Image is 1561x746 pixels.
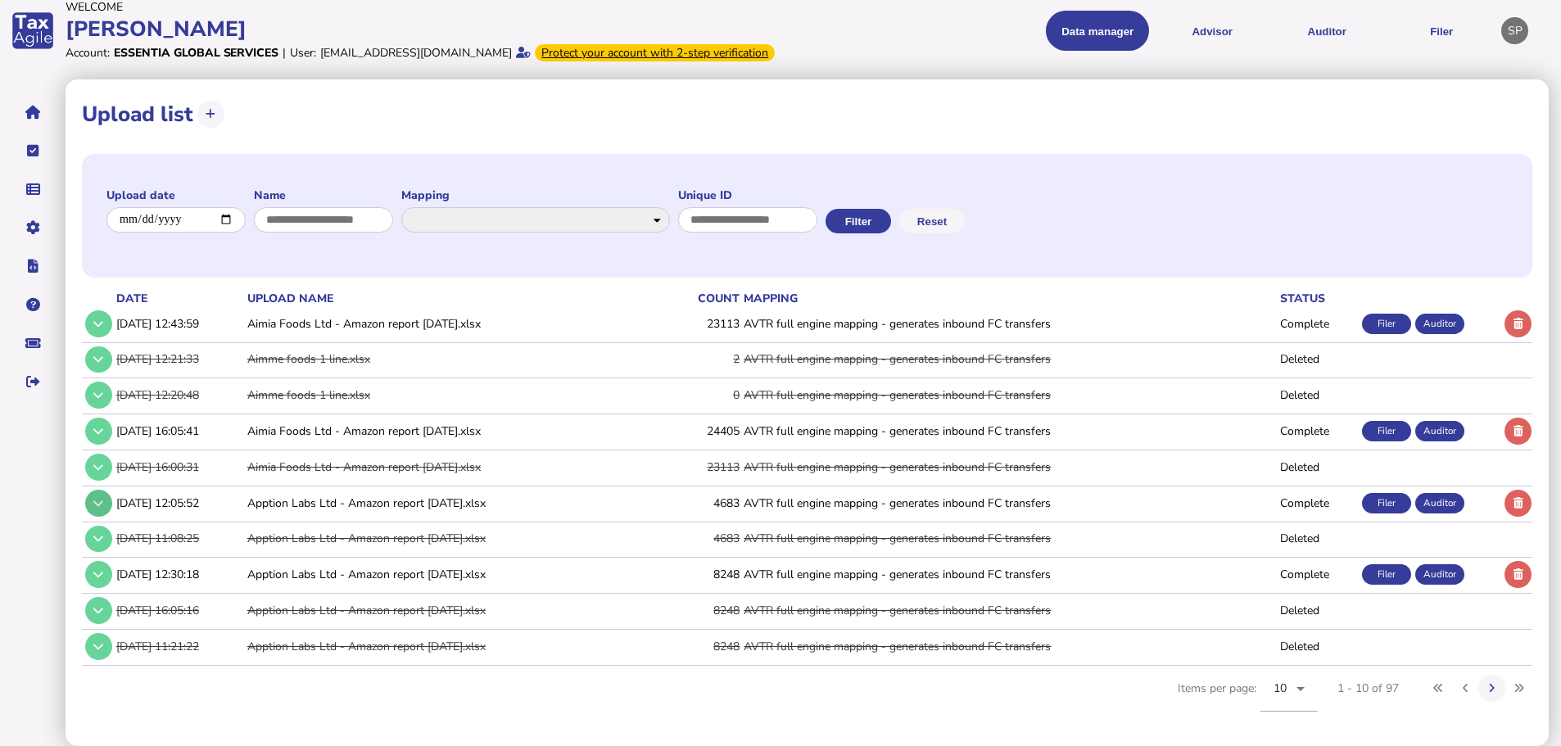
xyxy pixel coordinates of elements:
[1362,493,1411,513] div: Filer
[1277,414,1359,448] td: Complete
[113,307,244,341] td: [DATE] 12:43:59
[899,209,965,233] button: Reset
[16,326,50,360] button: Raise a support ticket
[401,188,670,203] label: Mapping
[113,414,244,448] td: [DATE] 16:05:41
[1277,378,1359,412] td: Deleted
[290,45,316,61] div: User:
[1260,666,1318,730] mat-form-field: Change page size
[1415,314,1464,334] div: Auditor
[244,378,662,412] td: Aimme foods 1 line.xlsx
[1362,564,1411,585] div: Filer
[85,561,112,588] button: Show/hide row detail
[85,418,112,445] button: Show/hide row detail
[1505,675,1532,702] button: Last page
[85,310,112,337] button: Show/hide row detail
[113,594,244,627] td: [DATE] 16:05:16
[740,522,1277,555] td: AVTR full engine mapping - generates inbound FC transfers
[244,522,662,555] td: Apption Labs Ltd - Amazon report [DATE].xlsx
[82,100,193,129] h1: Upload list
[1415,564,1464,585] div: Auditor
[320,45,512,61] div: [EMAIL_ADDRESS][DOMAIN_NAME]
[1275,11,1378,51] button: Auditor
[740,414,1277,448] td: AVTR full engine mapping - generates inbound FC transfers
[662,450,740,483] td: 23113
[662,558,740,591] td: 8248
[740,558,1277,591] td: AVTR full engine mapping - generates inbound FC transfers
[197,101,224,128] button: Upload transactions
[85,597,112,624] button: Show/hide row detail
[1046,11,1149,51] button: Shows a dropdown of Data manager options
[16,287,50,322] button: Help pages
[113,378,244,412] td: [DATE] 12:20:48
[1504,561,1532,588] button: Delete upload
[16,172,50,206] button: Data manager
[784,11,1494,51] menu: navigate products
[1504,490,1532,517] button: Delete upload
[1178,666,1318,730] div: Items per page:
[85,454,112,481] button: Show/hide row detail
[1277,558,1359,591] td: Complete
[662,342,740,376] td: 2
[16,95,50,129] button: Home
[1504,418,1532,445] button: Delete upload
[1277,594,1359,627] td: Deleted
[1362,314,1411,334] div: Filer
[85,346,112,373] button: Show/hide row detail
[113,450,244,483] td: [DATE] 16:00:31
[26,189,40,190] i: Data manager
[113,486,244,519] td: [DATE] 12:05:52
[740,594,1277,627] td: AVTR full engine mapping - generates inbound FC transfers
[1277,629,1359,662] td: Deleted
[85,382,112,409] button: Show/hide row detail
[662,290,740,307] th: count
[826,209,891,233] button: Filter
[662,522,740,555] td: 4683
[740,290,1277,307] th: mapping
[85,526,112,553] button: Show/hide row detail
[1277,342,1359,376] td: Deleted
[535,44,775,61] div: From Oct 1, 2025, 2-step verification will be required to login. Set it up now...
[113,558,244,591] td: [DATE] 12:30:18
[113,522,244,555] td: [DATE] 11:08:25
[1415,421,1464,441] div: Auditor
[113,629,244,662] td: [DATE] 11:21:22
[244,414,662,448] td: Aimia Foods Ltd - Amazon report [DATE].xlsx
[1390,11,1493,51] button: Filer
[244,558,662,591] td: Apption Labs Ltd - Amazon report [DATE].xlsx
[16,210,50,245] button: Manage settings
[16,364,50,399] button: Sign out
[1161,11,1264,51] button: Shows a dropdown of VAT Advisor options
[740,342,1277,376] td: AVTR full engine mapping - generates inbound FC transfers
[1425,675,1452,702] button: First page
[662,307,740,341] td: 23113
[1277,450,1359,483] td: Deleted
[740,450,1277,483] td: AVTR full engine mapping - generates inbound FC transfers
[1277,307,1359,341] td: Complete
[1277,486,1359,519] td: Complete
[66,45,110,61] div: Account:
[244,290,662,307] th: upload name
[244,307,662,341] td: Aimia Foods Ltd - Amazon report [DATE].xlsx
[1415,493,1464,513] div: Auditor
[244,450,662,483] td: Aimia Foods Ltd - Amazon report [DATE].xlsx
[662,486,740,519] td: 4683
[244,594,662,627] td: Apption Labs Ltd - Amazon report [DATE].xlsx
[740,486,1277,519] td: AVTR full engine mapping - generates inbound FC transfers
[1478,675,1505,702] button: Next page
[678,188,817,203] label: Unique ID
[16,133,50,168] button: Tasks
[662,414,740,448] td: 24405
[740,629,1277,662] td: AVTR full engine mapping - generates inbound FC transfers
[1337,680,1399,696] div: 1 - 10 of 97
[1504,310,1532,337] button: Delete upload
[283,45,286,61] div: |
[1501,17,1528,44] div: Profile settings
[244,486,662,519] td: Apption Labs Ltd - Amazon report [DATE].xlsx
[16,249,50,283] button: Developer hub links
[740,378,1277,412] td: AVTR full engine mapping - generates inbound FC transfers
[66,15,776,43] div: [PERSON_NAME]
[662,629,740,662] td: 8248
[516,47,531,58] i: Email verified
[114,45,278,61] div: Essentia Global Services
